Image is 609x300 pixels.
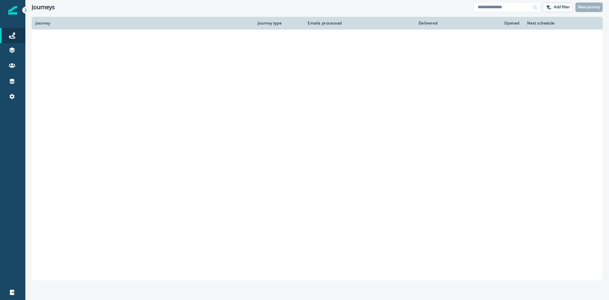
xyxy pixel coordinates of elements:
[305,21,342,26] div: Emails processed
[350,21,437,26] div: Delivered
[258,21,298,26] div: Journey type
[575,3,603,12] button: New journey
[543,3,573,12] button: Add filter
[36,21,250,26] div: Journey
[578,5,600,9] p: New journey
[554,5,570,9] p: Add filter
[527,21,583,26] div: Next schedule
[8,6,17,15] img: Inflection
[32,4,55,11] h1: Journeys
[445,21,520,26] div: Opened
